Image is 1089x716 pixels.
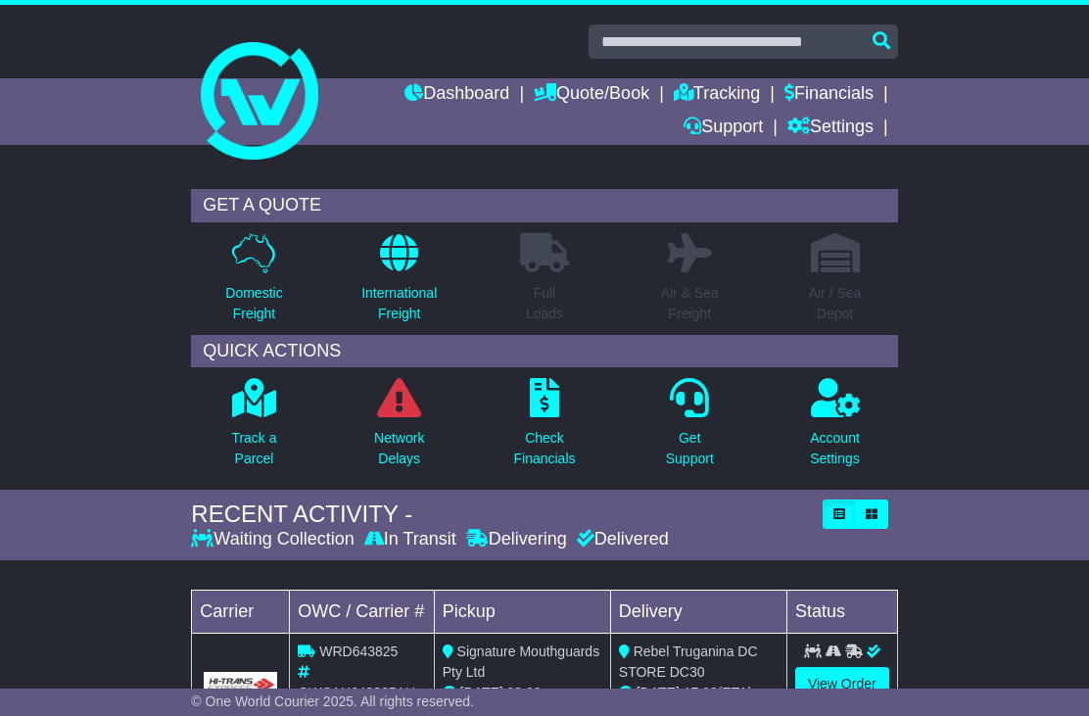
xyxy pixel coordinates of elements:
[534,78,649,112] a: Quote/Book
[461,529,572,550] div: Delivering
[360,232,438,335] a: InternationalFreight
[666,428,714,469] p: Get Support
[619,683,779,703] div: (ETA)
[512,377,576,480] a: CheckFinancials
[191,693,474,709] span: © One World Courier 2025. All rights reserved.
[443,644,599,680] span: Signature Mouthguards Pty Ltd
[204,672,277,693] img: GetCarrierServiceLogo
[374,428,424,469] p: Network Delays
[513,428,575,469] p: Check Financials
[298,685,415,700] span: OWCAU643825AU
[661,283,719,324] p: Air & Sea Freight
[637,685,680,700] span: [DATE]
[786,590,897,633] td: Status
[460,685,503,700] span: [DATE]
[191,335,897,368] div: QUICK ACTIONS
[359,529,461,550] div: In Transit
[191,529,358,550] div: Waiting Collection
[795,667,889,701] a: View Order
[319,644,398,659] span: WRD643825
[674,78,760,112] a: Tracking
[373,377,425,480] a: NetworkDelays
[787,112,874,145] a: Settings
[784,78,874,112] a: Financials
[684,112,763,145] a: Support
[434,590,610,633] td: Pickup
[191,189,897,222] div: GET A QUOTE
[230,377,277,480] a: Track aParcel
[684,685,718,700] span: 17:00
[192,590,290,633] td: Carrier
[191,501,812,529] div: RECENT ACTIVITY -
[507,685,542,700] span: 09:00
[619,644,758,680] span: Rebel Truganina DC STORE DC30
[810,428,860,469] p: Account Settings
[225,283,282,324] p: Domestic Freight
[290,590,434,633] td: OWC / Carrier #
[224,232,283,335] a: DomesticFreight
[231,428,276,469] p: Track a Parcel
[665,377,715,480] a: GetSupport
[809,377,861,480] a: AccountSettings
[520,283,569,324] p: Full Loads
[610,590,786,633] td: Delivery
[361,283,437,324] p: International Freight
[809,283,862,324] p: Air / Sea Depot
[572,529,669,550] div: Delivered
[404,78,509,112] a: Dashboard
